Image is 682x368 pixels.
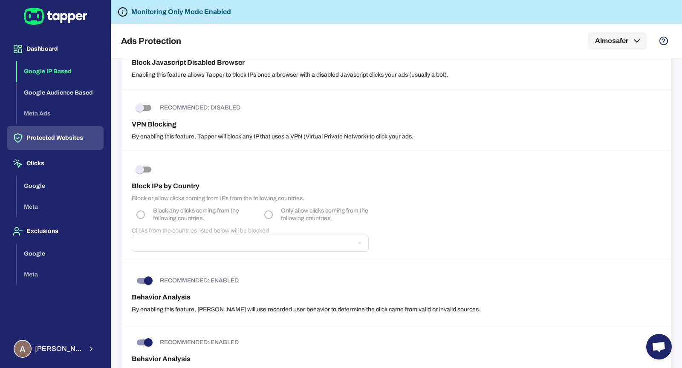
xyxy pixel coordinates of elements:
button: Google IP Based [17,61,104,82]
button: Clicks [7,152,104,175]
p: RECOMMENDED: ENABLED [160,339,239,346]
button: Dashboard [7,37,104,61]
h5: Ads Protection [121,36,181,46]
a: Exclusions [7,227,104,234]
div: Open chat [646,334,672,359]
h6: VPN Blocking [132,119,661,129]
h6: Block IPs by Country [132,181,661,191]
h6: Behavior Analysis [132,354,661,364]
span: [PERSON_NAME] Sobih [35,345,83,353]
a: Google Audience Based [17,88,104,95]
button: Google [17,243,104,264]
a: Google [17,249,104,256]
p: Enabling this feature allows Tapper to block IPs once a browser with a disabled Javascript clicks... [132,71,661,79]
h6: Monitoring Only Mode Enabled [131,7,231,17]
button: Ahmed Sobih[PERSON_NAME] Sobih [7,336,104,361]
a: Protected Websites [7,134,104,141]
h6: Behavior Analysis [132,292,661,302]
button: Protected Websites [7,126,104,150]
img: Ahmed Sobih [14,341,31,357]
a: Google [17,181,104,189]
button: Almosafer [588,32,647,49]
p: RECOMMENDED: DISABLED [160,104,240,112]
svg: Tapper is not blocking any fraudulent activity for this domain [118,7,128,17]
a: Dashboard [7,45,104,52]
h6: Block Javascript Disabled Browser [132,57,661,68]
p: By enabling this feature, Tapper will block any IP that uses a VPN (Virtual Private Network) to c... [132,133,661,141]
button: Exclusions [7,219,104,243]
button: Google Audience Based [17,82,104,103]
a: Google IP Based [17,67,104,75]
a: Clicks [7,159,104,167]
button: Google [17,175,104,197]
p: RECOMMENDED: ENABLED [160,277,239,285]
p: By enabling this feature, [PERSON_NAME] will use recorded user behavior to determine the click ca... [132,306,661,313]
